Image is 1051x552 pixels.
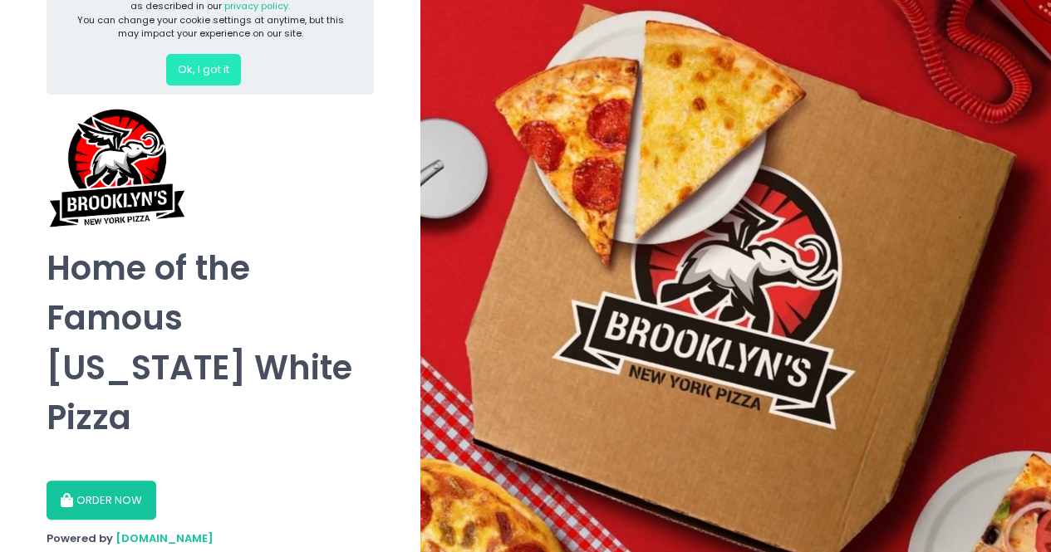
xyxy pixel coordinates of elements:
[47,105,188,230] img: Brooklyns NY Pizza
[47,530,374,547] div: Powered by
[47,481,156,520] button: ORDER NOW
[166,54,241,85] button: Ok, I got it
[47,230,374,457] div: Home of the Famous [US_STATE] White Pizza
[115,530,214,546] a: [DOMAIN_NAME]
